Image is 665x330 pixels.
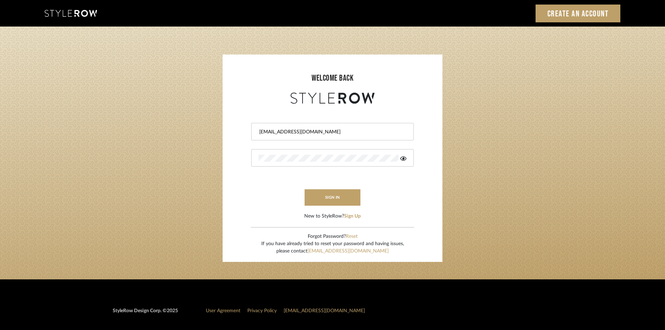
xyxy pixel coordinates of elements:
[536,5,621,22] a: Create an Account
[261,240,404,255] div: If you have already tried to reset your password and having issues, please contact
[261,233,404,240] div: Forgot Password?
[206,308,240,313] a: User Agreement
[259,129,405,135] input: Email Address
[305,189,360,206] button: sign in
[284,308,365,313] a: [EMAIL_ADDRESS][DOMAIN_NAME]
[346,233,358,240] button: Reset
[344,213,361,220] button: Sign Up
[247,308,277,313] a: Privacy Policy
[230,72,435,85] div: welcome back
[113,307,178,320] div: StyleRow Design Corp. ©2025
[304,213,361,220] div: New to StyleRow?
[307,249,389,254] a: [EMAIL_ADDRESS][DOMAIN_NAME]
